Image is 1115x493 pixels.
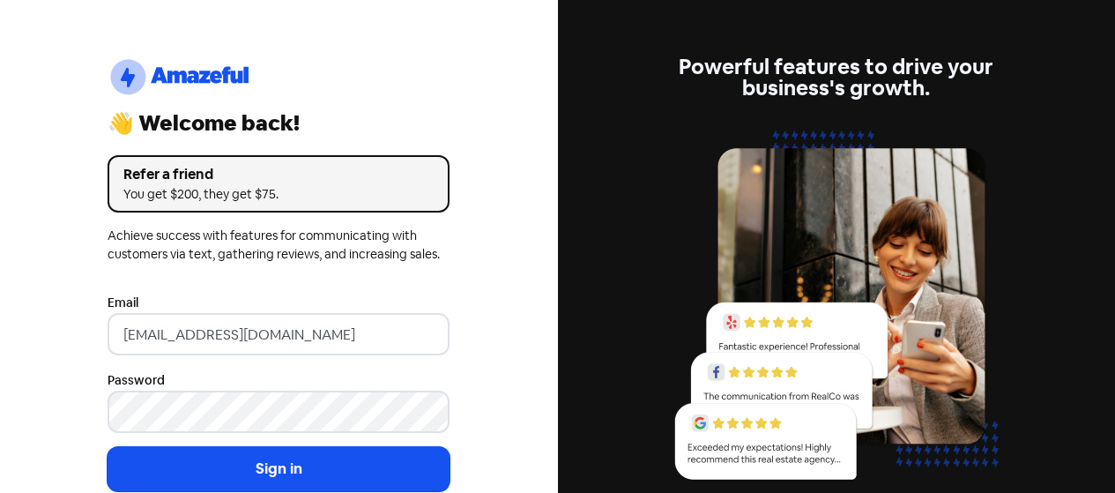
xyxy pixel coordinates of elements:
button: Sign in [108,447,450,491]
div: Powerful features to drive your business's growth. [665,56,1007,99]
label: Password [108,371,165,390]
input: Enter your email address... [108,313,450,355]
div: You get $200, they get $75. [123,185,434,204]
div: 👋 Welcome back! [108,113,450,134]
div: Refer a friend [123,164,434,185]
label: Email [108,294,138,312]
div: Achieve success with features for communicating with customers via text, gathering reviews, and i... [108,227,450,264]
